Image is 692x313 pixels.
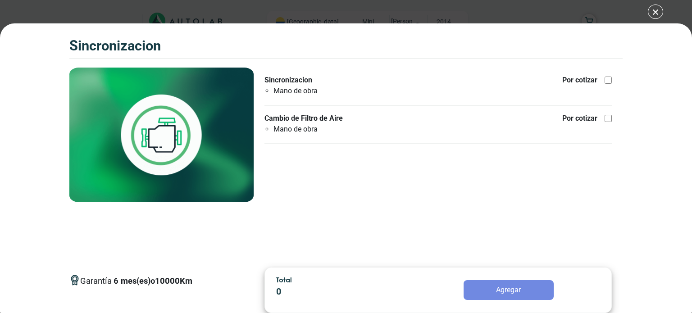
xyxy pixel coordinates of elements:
[273,124,368,135] li: Mano de obra
[80,275,192,295] span: Garantía
[276,276,292,284] span: Total
[464,280,554,300] button: Agregar
[273,86,368,96] li: Mano de obra
[114,275,192,287] p: 6 mes(es) o 10000 Km
[264,75,368,86] p: Sincronizacion
[264,113,368,124] p: Cambio de Filtro de Aire
[276,285,403,299] p: 0
[69,38,161,54] h3: SINCRONIZACION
